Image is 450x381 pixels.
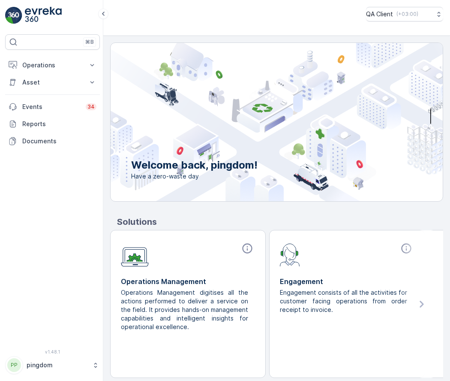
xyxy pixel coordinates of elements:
img: logo [5,7,22,24]
p: Welcome back, pingdom! [131,158,258,172]
img: module-icon [121,242,149,267]
span: Have a zero-waste day [131,172,258,181]
p: Reports [22,120,96,128]
p: Operations Management digitises all the actions performed to deliver a service on the field. It p... [121,288,248,331]
div: PP [7,358,21,372]
p: pingdom [27,361,88,369]
img: city illustration [72,43,443,201]
img: module-icon [280,242,300,266]
p: Events [22,103,81,111]
p: ( +03:00 ) [396,11,418,18]
p: Engagement [280,276,414,287]
span: v 1.48.1 [5,349,100,354]
p: 34 [87,103,95,110]
a: Documents [5,133,100,150]
a: Events34 [5,98,100,115]
a: Reports [5,115,100,133]
button: Operations [5,57,100,74]
p: ⌘B [85,39,94,45]
p: Solutions [117,215,443,228]
p: Operations Management [121,276,255,287]
p: Operations [22,61,83,70]
button: Asset [5,74,100,91]
button: QA Client(+03:00) [366,7,443,21]
p: QA Client [366,10,393,18]
p: Asset [22,78,83,87]
p: Documents [22,137,96,145]
p: Engagement consists of all the activities for customer facing operations from order receipt to in... [280,288,407,314]
button: PPpingdom [5,356,100,374]
img: logo_light-DOdMpM7g.png [25,7,62,24]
